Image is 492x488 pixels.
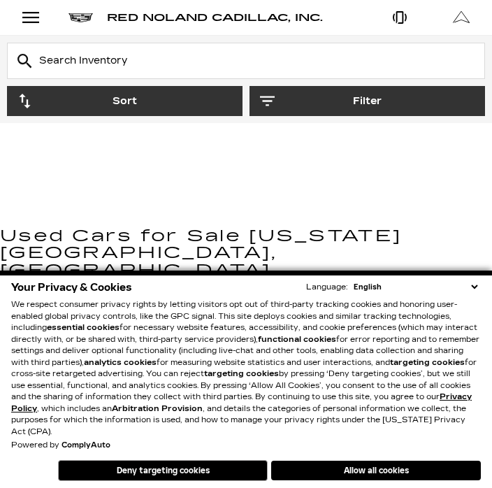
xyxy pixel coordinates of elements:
img: Cadillac logo [68,13,93,22]
button: Filter [249,86,485,116]
a: ComplyAuto [61,441,110,450]
a: Privacy Policy [11,392,472,413]
span: Your Privacy & Cookies [11,280,132,294]
div: Powered by [11,441,110,450]
button: Sort [7,86,243,116]
span: Red Noland Cadillac, Inc. [107,12,323,24]
button: Allow all cookies [271,461,481,480]
a: Cadillac logo [68,10,93,25]
button: Deny targeting cookies [58,460,268,481]
strong: targeting cookies [204,369,279,378]
input: Search Inventory [7,43,485,79]
div: Language: [306,283,347,291]
select: Language Select [350,281,481,293]
strong: functional cookies [258,335,336,344]
a: Red Noland Cadillac, Inc. [107,10,323,25]
strong: Arbitration Provision [112,404,203,413]
strong: analytics cookies [84,358,157,367]
strong: targeting cookies [390,358,465,367]
strong: essential cookies [47,323,120,332]
p: We respect consumer privacy rights by letting visitors opt out of third-party tracking cookies an... [11,299,481,438]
